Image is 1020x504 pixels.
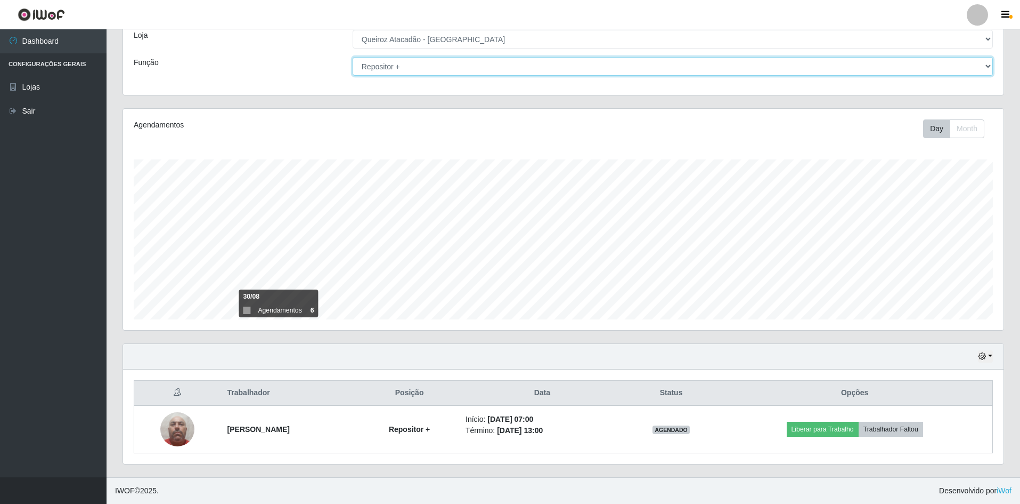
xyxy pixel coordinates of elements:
[923,119,993,138] div: Toolbar with button groups
[859,422,923,437] button: Trabalhador Faltou
[625,381,717,406] th: Status
[459,381,625,406] th: Data
[923,119,950,138] button: Day
[997,486,1011,495] a: iWof
[134,119,483,131] div: Agendamentos
[717,381,992,406] th: Opções
[221,381,360,406] th: Trabalhador
[939,485,1011,497] span: Desenvolvido por
[134,57,159,68] label: Função
[923,119,984,138] div: First group
[18,8,65,21] img: CoreUI Logo
[497,426,543,435] time: [DATE] 13:00
[466,425,619,436] li: Término:
[360,381,459,406] th: Posição
[466,414,619,425] li: Início:
[787,422,859,437] button: Liberar para Trabalho
[389,425,430,434] strong: Repositor +
[227,425,290,434] strong: [PERSON_NAME]
[652,426,690,434] span: AGENDADO
[487,415,533,423] time: [DATE] 07:00
[115,485,159,497] span: © 2025 .
[950,119,984,138] button: Month
[115,486,135,495] span: IWOF
[134,30,148,41] label: Loja
[160,406,194,452] img: 1747608182292.jpeg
